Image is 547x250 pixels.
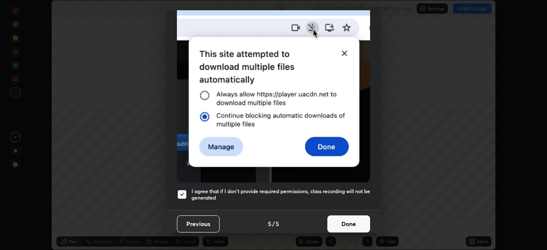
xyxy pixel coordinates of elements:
h4: 5 [268,219,271,228]
button: Previous [177,215,220,232]
h4: 5 [276,219,279,228]
h4: / [272,219,275,228]
button: Done [327,215,370,232]
h5: I agree that if I don't provide required permissions, class recording will not be generated [191,188,370,201]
